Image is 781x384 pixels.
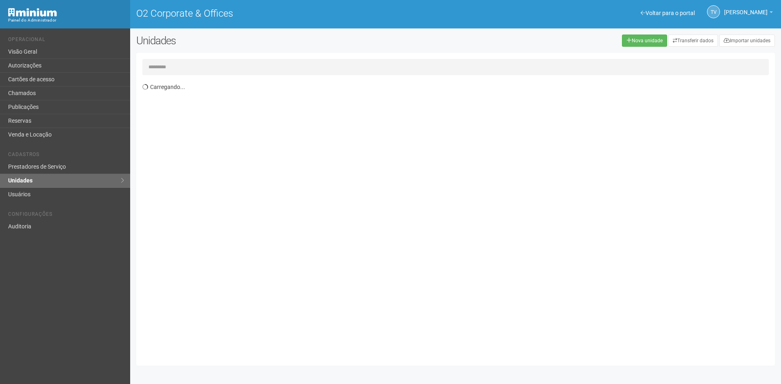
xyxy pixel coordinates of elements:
div: Painel do Administrador [8,17,124,24]
li: Operacional [8,37,124,45]
div: Carregando... [142,79,775,360]
h1: O2 Corporate & Offices [136,8,449,19]
h2: Unidades [136,35,395,47]
a: Voltar para o portal [641,10,695,16]
span: Thayane Vasconcelos Torres [724,1,768,15]
li: Cadastros [8,152,124,160]
a: Transferir dados [668,35,718,47]
a: Nova unidade [622,35,667,47]
li: Configurações [8,211,124,220]
img: Minium [8,8,57,17]
a: TV [707,5,720,18]
a: Importar unidades [719,35,775,47]
a: [PERSON_NAME] [724,10,773,17]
